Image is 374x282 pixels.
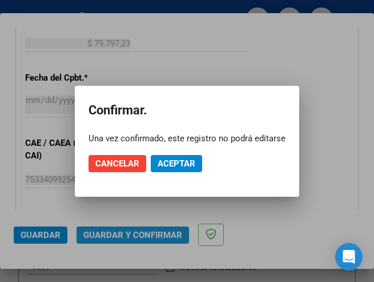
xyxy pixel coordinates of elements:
[335,243,363,271] div: Open Intercom Messenger
[158,158,195,169] span: Aceptar
[151,155,202,172] button: Aceptar
[95,158,139,169] span: Cancelar
[89,155,146,172] button: Cancelar
[89,133,285,144] div: Una vez confirmado, este registro no podrá editarse
[89,100,285,121] h2: Confirmar.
